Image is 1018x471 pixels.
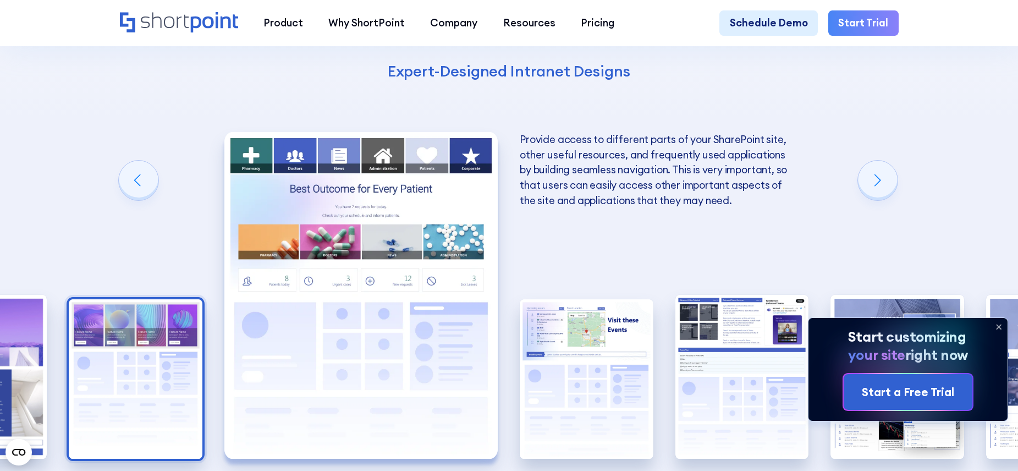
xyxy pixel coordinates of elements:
[120,12,238,34] a: Home
[503,15,555,31] div: Resources
[675,295,808,459] div: 6 / 8
[223,61,795,81] h4: Expert-Designed Intranet Designs
[862,384,954,401] div: Start a Free Trial
[520,299,653,459] div: 5 / 8
[830,295,964,459] img: Internal SharePoint site example for knowledge base
[491,10,568,36] a: Resources
[224,132,498,459] div: 4 / 8
[430,15,477,31] div: Company
[719,10,818,36] a: Schedule Demo
[224,132,498,459] img: HR SharePoint site example for documents
[520,132,793,209] p: Provide access to different parts of your SharePoint site, other useful resources, and frequently...
[328,15,405,31] div: Why ShortPoint
[316,10,417,36] a: Why ShortPoint
[963,418,1018,471] iframe: Chat Widget
[119,161,158,200] div: Previous slide
[858,161,898,200] div: Next slide
[69,299,202,459] img: SharePoint Communication site example for news
[581,15,614,31] div: Pricing
[5,439,32,465] button: Open CMP widget
[828,10,899,36] a: Start Trial
[417,10,490,36] a: Company
[844,374,973,410] a: Start a Free Trial
[520,299,653,459] img: Internal SharePoint site example for knowledge base
[830,295,964,459] div: 7 / 8
[568,10,627,36] a: Pricing
[69,299,202,459] div: 3 / 8
[251,10,316,36] a: Product
[675,295,808,459] img: Internal SharePoint site example for knowledge base
[263,15,303,31] div: Product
